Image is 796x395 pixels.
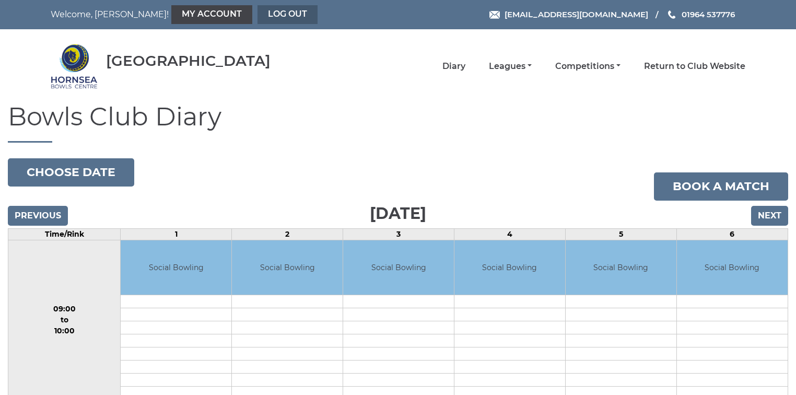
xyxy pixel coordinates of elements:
input: Previous [8,206,68,226]
a: Competitions [555,61,621,72]
a: My Account [171,5,252,24]
a: Phone us 01964 537776 [666,8,735,20]
td: Social Bowling [232,240,343,295]
td: 5 [565,228,676,240]
td: 2 [232,228,343,240]
nav: Welcome, [PERSON_NAME]! [51,5,331,24]
a: Log out [257,5,318,24]
img: Hornsea Bowls Centre [51,43,98,90]
span: 01964 537776 [682,9,735,19]
td: 1 [121,228,232,240]
img: Phone us [668,10,675,19]
input: Next [751,206,788,226]
td: Social Bowling [677,240,788,295]
div: [GEOGRAPHIC_DATA] [106,53,271,69]
td: Social Bowling [121,240,231,295]
button: Choose date [8,158,134,187]
span: [EMAIL_ADDRESS][DOMAIN_NAME] [505,9,648,19]
td: 6 [676,228,788,240]
img: Email [489,11,500,19]
td: 4 [454,228,566,240]
a: Leagues [489,61,532,72]
a: Return to Club Website [644,61,745,72]
a: Diary [442,61,465,72]
td: Social Bowling [343,240,454,295]
td: Social Bowling [454,240,565,295]
a: Email [EMAIL_ADDRESS][DOMAIN_NAME] [489,8,648,20]
td: 3 [343,228,454,240]
a: Book a match [654,172,788,201]
h1: Bowls Club Diary [8,103,788,143]
td: Social Bowling [566,240,676,295]
td: Time/Rink [8,228,121,240]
